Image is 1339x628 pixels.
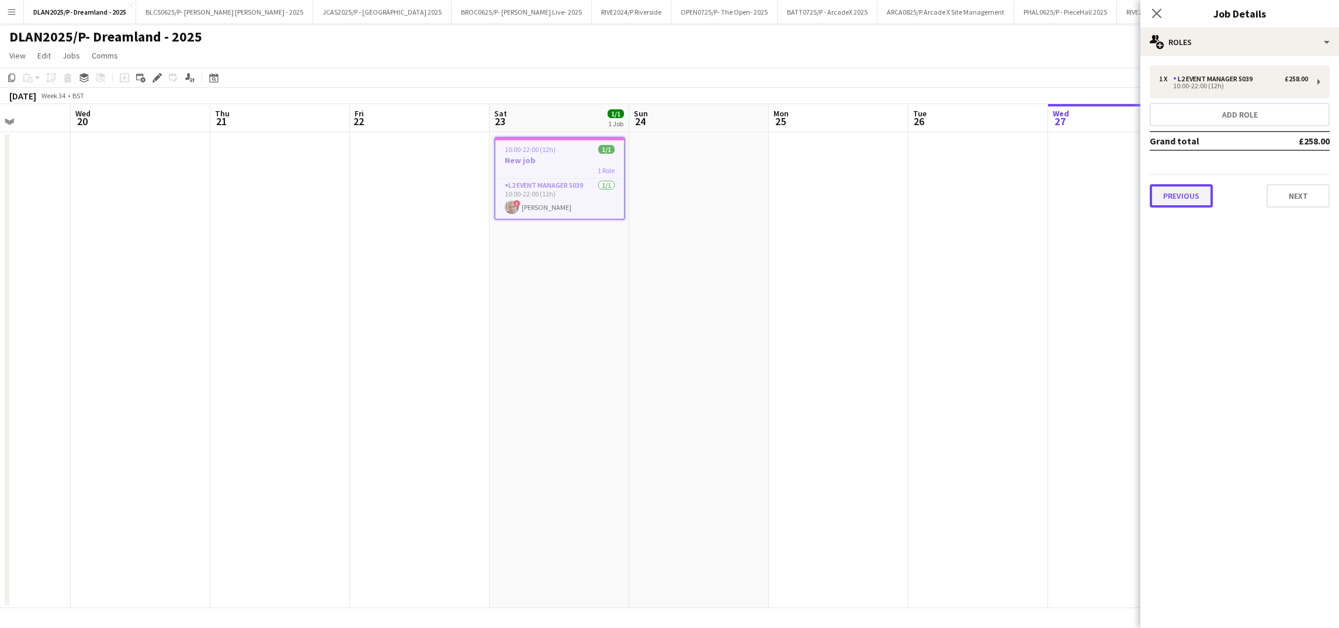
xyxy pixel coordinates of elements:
span: Week 34 [39,91,68,100]
td: Grand total [1150,132,1260,150]
button: RIVE2024/P Riverside [592,1,671,23]
span: 26 [911,115,927,128]
td: £258.00 [1260,132,1330,150]
div: BST [72,91,84,100]
span: 1/1 [598,145,615,154]
button: JCAS2025/P - [GEOGRAPHIC_DATA] 2025 [313,1,452,23]
h3: Job Details [1140,6,1339,21]
span: Sun [634,108,648,119]
button: RIVE2025/P Riverside [1117,1,1196,23]
button: PHAL0625/P - PieceHall 2025 [1014,1,1117,23]
span: 22 [353,115,364,128]
span: ! [514,200,521,207]
div: [DATE] [9,90,36,102]
div: 1 Job [608,119,623,128]
span: 20 [74,115,91,128]
span: Wed [75,108,91,119]
span: 21 [213,115,230,128]
span: Wed [1053,108,1069,119]
button: Previous [1150,184,1213,208]
a: Edit [33,48,55,63]
span: Edit [37,50,51,61]
span: 10:00-22:00 (12h) [505,145,556,154]
span: Mon [773,108,789,119]
div: Roles [1140,28,1339,56]
span: 23 [492,115,507,128]
h3: New job [495,155,624,165]
div: L2 Event Manager 5039 [1173,75,1257,83]
span: 25 [772,115,789,128]
span: 24 [632,115,648,128]
button: OPEN0725/P- The Open- 2025 [671,1,778,23]
span: 1 Role [598,166,615,175]
span: 1/1 [608,109,624,118]
a: Comms [87,48,123,63]
button: Add role [1150,103,1330,126]
span: Tue [913,108,927,119]
span: View [9,50,26,61]
h1: DLAN2025/P- Dreamland - 2025 [9,28,202,46]
span: Fri [355,108,364,119]
span: Sat [494,108,507,119]
span: Comms [92,50,118,61]
button: Next [1267,184,1330,208]
div: £258.00 [1285,75,1308,83]
button: BLCS0625/P- [PERSON_NAME] [PERSON_NAME] - 2025 [136,1,313,23]
span: 27 [1051,115,1069,128]
button: BROC0625/P- [PERSON_NAME] Live- 2025 [452,1,592,23]
app-job-card: 10:00-22:00 (12h)1/1New job1 RoleL2 Event Manager 50391/110:00-22:00 (12h)![PERSON_NAME] [494,137,625,220]
div: 1 x [1159,75,1173,83]
button: ARCA0825/P Arcade X Site Management [877,1,1014,23]
a: View [5,48,30,63]
span: Thu [215,108,230,119]
button: DLAN2025/P- Dreamland - 2025 [24,1,136,23]
a: Jobs [58,48,85,63]
app-card-role: L2 Event Manager 50391/110:00-22:00 (12h)![PERSON_NAME] [495,179,624,219]
div: 10:00-22:00 (12h) [1159,83,1308,89]
button: BATT0725/P - ArcadeX 2025 [778,1,877,23]
span: Jobs [63,50,80,61]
